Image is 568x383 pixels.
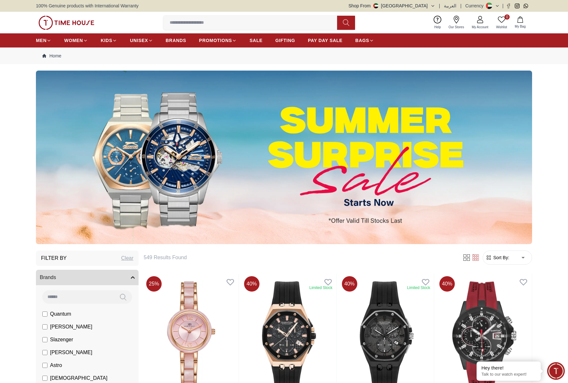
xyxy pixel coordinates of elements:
[494,25,510,30] span: Wishlist
[492,254,509,261] span: Sort By:
[439,3,440,9] span: |
[465,3,486,9] div: Currency
[250,37,262,44] span: SALE
[506,4,511,8] a: Facebook
[42,311,47,317] input: Quantum
[512,24,528,29] span: My Bag
[166,37,186,44] span: BRANDS
[41,254,67,262] h3: Filter By
[42,337,47,342] input: Slazenger
[244,276,259,292] span: 40 %
[342,276,357,292] span: 40 %
[42,324,47,329] input: [PERSON_NAME]
[50,336,73,344] span: Slazenger
[502,3,504,9] span: |
[42,53,61,59] a: Home
[144,254,454,261] h6: 549 Results Found
[64,35,88,46] a: WOMEN
[511,15,530,30] button: My Bag
[308,37,343,44] span: PAY DAY SALE
[50,362,62,369] span: Astro
[42,350,47,355] input: [PERSON_NAME]
[38,16,94,30] img: ...
[275,37,295,44] span: GIFTING
[430,14,445,31] a: Help
[492,14,511,31] a: 0Wishlist
[355,35,374,46] a: BAGS
[36,270,139,285] button: Brands
[36,37,47,44] span: MEN
[515,4,520,8] a: Instagram
[439,276,455,292] span: 40 %
[407,285,430,290] div: Limited Stock
[50,310,71,318] span: Quantum
[446,25,467,30] span: Our Stores
[42,363,47,368] input: Astro
[40,274,56,281] span: Brands
[309,285,332,290] div: Limited Stock
[432,25,444,30] span: Help
[373,3,378,8] img: United Arab Emirates
[481,372,536,377] p: Talk to our watch expert!
[50,323,92,331] span: [PERSON_NAME]
[146,276,162,292] span: 25 %
[547,362,565,380] div: Chat Widget
[101,35,117,46] a: KIDS
[481,365,536,371] div: Hey there!
[469,25,491,30] span: My Account
[50,349,92,356] span: [PERSON_NAME]
[523,4,528,8] a: Whatsapp
[36,47,532,64] nav: Breadcrumb
[101,37,112,44] span: KIDS
[36,71,532,244] img: ...
[130,37,148,44] span: UNISEX
[355,37,369,44] span: BAGS
[445,14,468,31] a: Our Stores
[250,35,262,46] a: SALE
[199,37,232,44] span: PROMOTIONS
[130,35,153,46] a: UNISEX
[460,3,462,9] span: |
[486,254,509,261] button: Sort By:
[308,35,343,46] a: PAY DAY SALE
[275,35,295,46] a: GIFTING
[504,14,510,20] span: 0
[64,37,83,44] span: WOMEN
[36,35,51,46] a: MEN
[50,374,107,382] span: [DEMOGRAPHIC_DATA]
[121,254,133,262] div: Clear
[166,35,186,46] a: BRANDS
[36,3,139,9] span: 100% Genuine products with International Warranty
[349,3,435,9] button: Shop From[GEOGRAPHIC_DATA]
[444,3,456,9] button: العربية
[199,35,237,46] a: PROMOTIONS
[42,376,47,381] input: [DEMOGRAPHIC_DATA]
